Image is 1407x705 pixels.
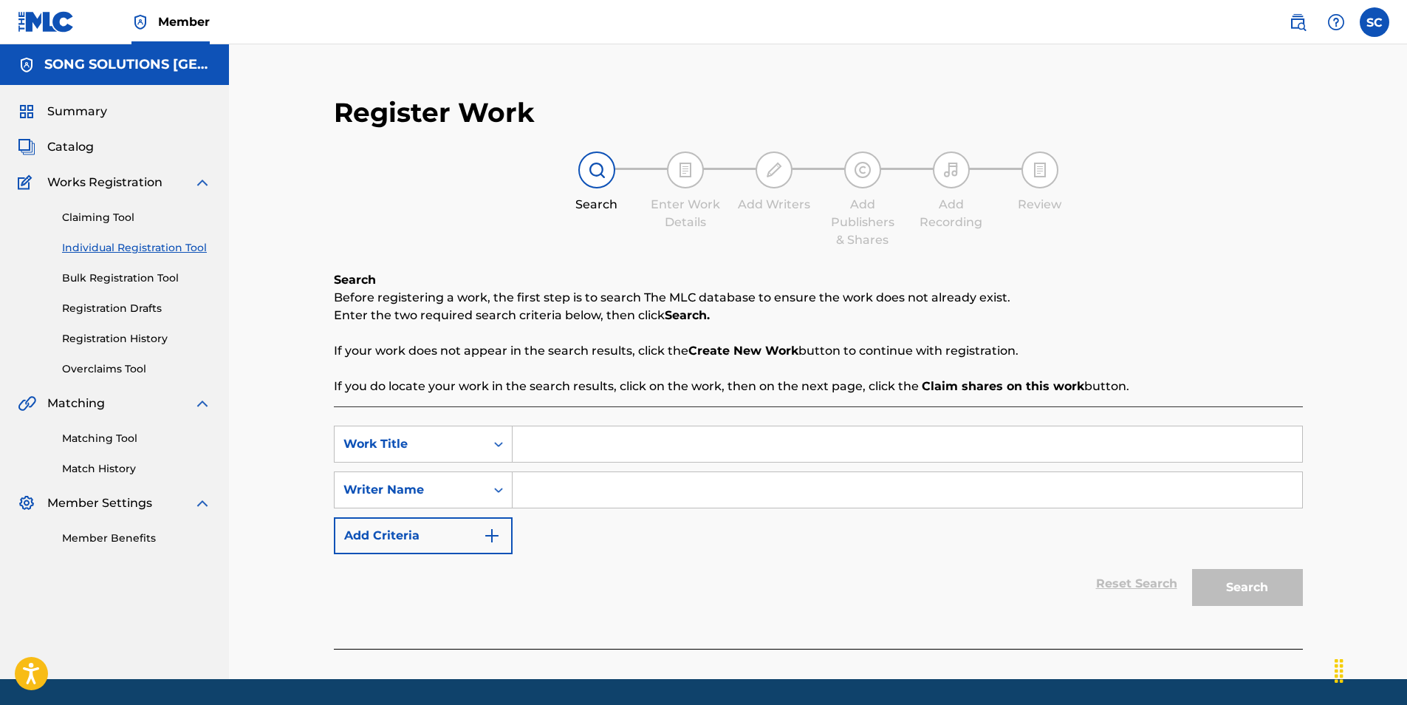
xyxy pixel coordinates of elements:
span: Member [158,13,210,30]
strong: Search. [665,308,710,322]
a: Overclaims Tool [62,361,211,377]
img: Top Rightsholder [131,13,149,31]
a: Individual Registration Tool [62,240,211,256]
div: User Menu [1360,7,1389,37]
strong: Create New Work [688,344,798,358]
form: Search Form [334,426,1303,613]
a: Registration Drafts [62,301,211,316]
div: Drag [1327,649,1351,693]
a: SummarySummary [18,103,107,120]
iframe: Resource Center [1366,469,1407,587]
img: step indicator icon for Search [588,161,606,179]
div: Add Publishers & Shares [826,196,900,249]
strong: Claim shares on this work [922,379,1084,393]
img: expand [194,494,211,512]
span: Member Settings [47,494,152,512]
span: Catalog [47,138,94,156]
img: 9d2ae6d4665cec9f34b9.svg [483,527,501,545]
a: Member Benefits [62,531,211,546]
h5: SONG SOLUTIONS USA [44,56,211,73]
div: Enter Work Details [648,196,722,231]
button: Add Criteria [334,517,513,554]
div: Search [560,196,634,214]
a: Matching Tool [62,431,211,446]
span: Works Registration [47,174,162,191]
b: Search [334,273,376,287]
span: Summary [47,103,107,120]
a: Public Search [1283,7,1312,37]
img: step indicator icon for Add Recording [942,161,960,179]
p: If your work does not appear in the search results, click the button to continue with registration. [334,342,1303,360]
img: Summary [18,103,35,120]
span: Matching [47,395,105,412]
div: Help [1321,7,1351,37]
div: Add Writers [737,196,811,214]
p: Before registering a work, the first step is to search The MLC database to ensure the work does n... [334,289,1303,307]
a: CatalogCatalog [18,138,94,156]
img: MLC Logo [18,11,75,33]
p: Enter the two required search criteria below, then click [334,307,1303,324]
img: expand [194,174,211,191]
img: Matching [18,395,36,412]
a: Bulk Registration Tool [62,270,211,286]
a: Match History [62,461,211,477]
div: Review [1003,196,1077,214]
div: Writer Name [343,481,476,499]
iframe: Chat Widget [1333,634,1407,705]
div: Work Title [343,435,476,453]
img: help [1327,13,1345,31]
img: step indicator icon for Enter Work Details [677,161,694,179]
img: Member Settings [18,494,35,512]
img: expand [194,395,211,412]
img: step indicator icon for Review [1031,161,1049,179]
img: step indicator icon for Add Writers [765,161,783,179]
h2: Register Work [334,96,535,129]
img: search [1289,13,1307,31]
a: Registration History [62,331,211,347]
img: Accounts [18,56,35,74]
div: Add Recording [914,196,988,231]
img: Catalog [18,138,35,156]
p: If you do locate your work in the search results, click on the work, then on the next page, click... [334,378,1303,395]
img: step indicator icon for Add Publishers & Shares [854,161,872,179]
img: Works Registration [18,174,37,191]
a: Claiming Tool [62,210,211,225]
